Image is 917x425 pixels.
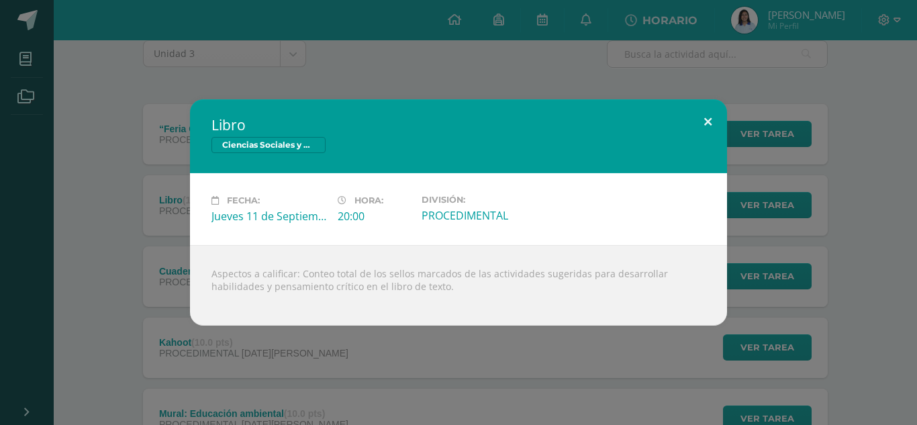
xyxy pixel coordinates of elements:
[190,245,727,326] div: Aspectos a calificar: Conteo total de los sellos marcados de las actividades sugeridas para desar...
[689,99,727,145] button: Close (Esc)
[211,137,326,153] span: Ciencias Sociales y Formación Ciudadana 5
[338,209,411,224] div: 20:00
[422,195,537,205] label: División:
[227,195,260,205] span: Fecha:
[211,209,327,224] div: Jueves 11 de Septiembre
[422,208,537,223] div: PROCEDIMENTAL
[354,195,383,205] span: Hora:
[211,115,706,134] h2: Libro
